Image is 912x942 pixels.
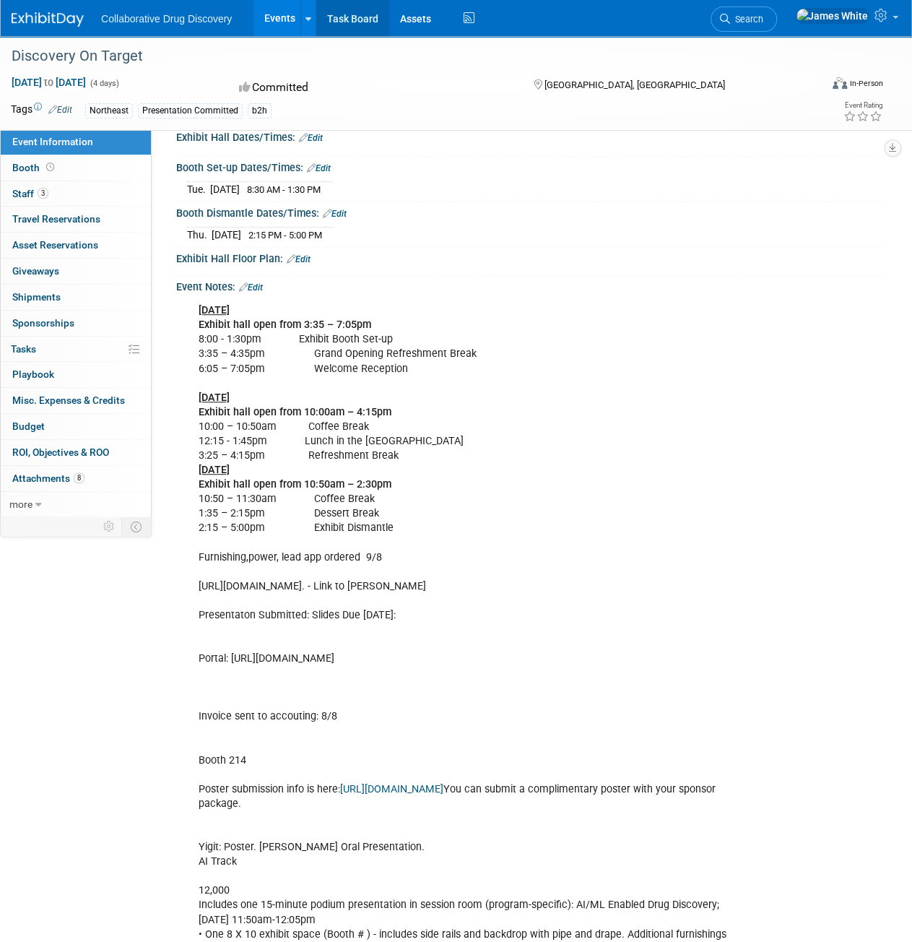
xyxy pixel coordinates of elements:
b: E [199,406,204,418]
span: Misc. Expenses & Credits [12,394,125,406]
div: b2h [248,103,272,118]
span: Booth [12,162,57,173]
u: [DATE] [199,392,230,404]
a: Edit [239,282,263,293]
a: Edit [299,133,323,143]
a: Search [711,7,777,32]
div: In-Person [849,78,883,89]
a: Edit [287,254,310,264]
td: Tue. [187,181,210,196]
span: Travel Reservations [12,213,100,225]
a: Booth [1,155,151,181]
span: Budget [12,420,45,432]
span: [GEOGRAPHIC_DATA], [GEOGRAPHIC_DATA] [544,79,725,90]
span: Collaborative Drug Discovery [101,13,232,25]
span: to [42,77,56,88]
span: 3 [38,188,48,199]
span: Shipments [12,291,61,303]
td: [DATE] [212,227,241,242]
a: Tasks [1,337,151,362]
a: Travel Reservations [1,207,151,232]
span: (4 days) [89,79,119,88]
a: Staff3 [1,181,151,207]
a: Giveaways [1,259,151,284]
a: Playbook [1,362,151,387]
span: ROI, Objectives & ROO [12,446,109,458]
a: Edit [323,209,347,219]
span: Tasks [11,343,36,355]
a: Sponsorships [1,311,151,336]
span: Event Information [12,136,93,147]
div: Event Rating [843,102,882,109]
a: more [1,492,151,517]
span: Staff [12,188,48,199]
span: Giveaways [12,265,59,277]
span: 2:15 PM - 5:00 PM [248,230,322,241]
a: Budget [1,414,151,439]
a: ROI, Objectives & ROO [1,440,151,465]
a: [URL][DOMAIN_NAME] [340,783,443,795]
td: Thu. [187,227,212,242]
span: [DATE] [DATE] [11,76,87,89]
td: [DATE] [210,181,240,196]
td: Toggle Event Tabs [122,517,152,536]
span: more [9,498,32,510]
div: Northeast [85,103,133,118]
div: Exhibit Hall Floor Plan: [176,248,883,267]
span: 8:30 AM - 1:30 PM [247,184,321,195]
span: Booth not reserved yet [43,162,57,173]
div: Discovery On Target [6,43,809,69]
span: Search [730,14,763,25]
div: Event Notes: [176,276,883,295]
img: ExhibitDay [12,12,84,27]
b: Exhibit hall open from 3:35 – 7:05pm [199,319,371,331]
a: Edit [48,105,72,115]
div: Exhibit Hall Dates/Times: [176,126,883,145]
a: Asset Reservations [1,233,151,258]
span: Attachments [12,472,84,484]
a: Shipments [1,285,151,310]
div: Event Format [756,75,883,97]
div: Booth Set-up Dates/Times: [176,157,883,176]
u: [DATE] [199,464,230,476]
span: Asset Reservations [12,239,98,251]
span: Playbook [12,368,54,380]
a: Misc. Expenses & Credits [1,388,151,413]
span: Sponsorships [12,317,74,329]
td: Personalize Event Tab Strip [97,517,122,536]
u: [DATE] [199,304,230,316]
img: Format-Inperson.png [833,77,847,89]
img: James White [796,8,869,24]
b: xhibit hall open from 10:00am – 4:15pm [204,406,391,418]
a: Attachments8 [1,466,151,491]
div: Committed [235,75,511,100]
a: Event Information [1,129,151,155]
div: Booth Dismantle Dates/Times: [176,202,883,221]
b: Exhibit hall open from 10:50am – 2:30pm [199,478,391,491]
a: Edit [307,163,331,173]
div: Presentation Committed [138,103,243,118]
span: 8 [74,472,84,483]
td: Tags [11,102,72,118]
